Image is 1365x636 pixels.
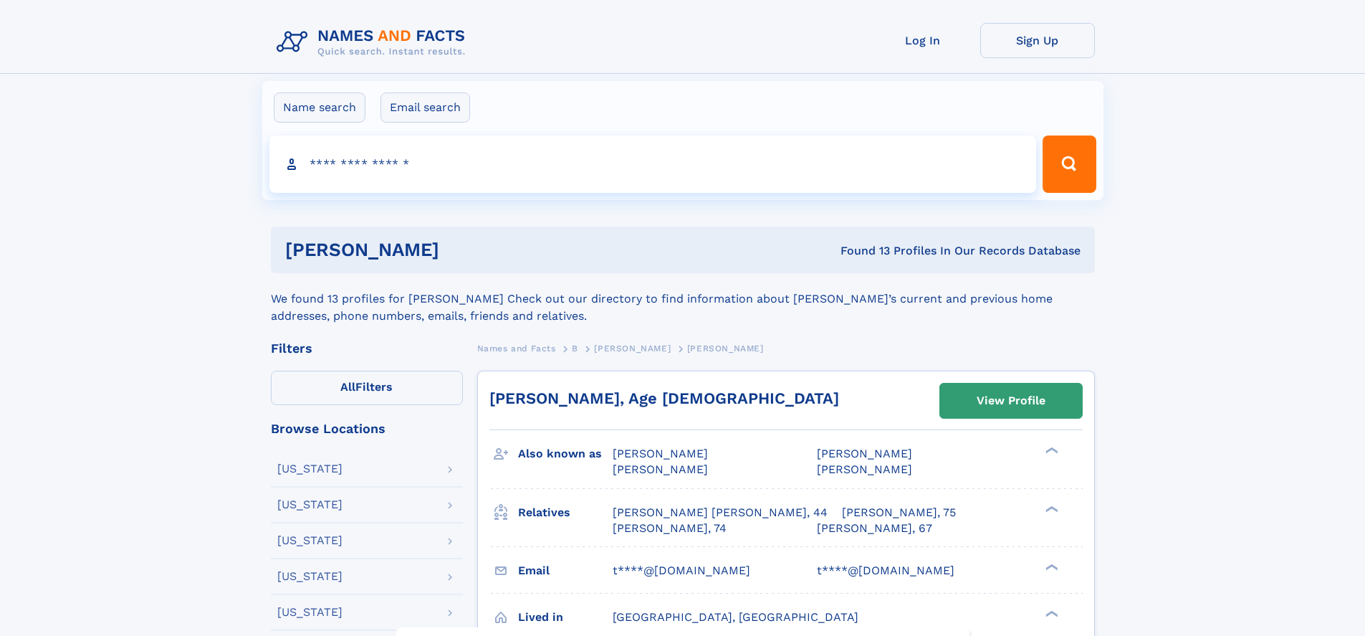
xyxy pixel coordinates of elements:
[817,462,912,476] span: [PERSON_NAME]
[940,384,1082,418] a: View Profile
[271,342,463,355] div: Filters
[489,389,839,407] a: [PERSON_NAME], Age [DEMOGRAPHIC_DATA]
[613,610,858,624] span: [GEOGRAPHIC_DATA], [GEOGRAPHIC_DATA]
[271,371,463,405] label: Filters
[640,243,1081,259] div: Found 13 Profiles In Our Records Database
[277,499,343,511] div: [US_STATE]
[1042,446,1059,455] div: ❯
[518,500,613,525] h3: Relatives
[271,273,1095,325] div: We found 13 profiles for [PERSON_NAME] Check out our directory to find information about [PERSON_...
[285,241,640,259] h1: [PERSON_NAME]
[518,605,613,630] h3: Lived in
[477,339,556,357] a: Names and Facts
[1042,609,1059,618] div: ❯
[518,559,613,583] h3: Email
[594,339,671,357] a: [PERSON_NAME]
[980,23,1095,58] a: Sign Up
[271,23,477,62] img: Logo Names and Facts
[613,462,708,476] span: [PERSON_NAME]
[866,23,980,58] a: Log In
[1043,136,1096,193] button: Search Button
[977,384,1045,417] div: View Profile
[1042,504,1059,513] div: ❯
[613,521,727,536] a: [PERSON_NAME], 74
[594,343,671,353] span: [PERSON_NAME]
[842,505,956,521] a: [PERSON_NAME], 75
[817,447,912,460] span: [PERSON_NAME]
[277,571,343,582] div: [US_STATE]
[269,136,1037,193] input: search input
[380,92,470,123] label: Email search
[277,535,343,546] div: [US_STATE]
[817,521,932,536] a: [PERSON_NAME], 67
[518,442,613,466] h3: Also known as
[271,422,463,435] div: Browse Locations
[572,343,578,353] span: B
[274,92,365,123] label: Name search
[1042,562,1059,571] div: ❯
[277,607,343,618] div: [US_STATE]
[572,339,578,357] a: B
[687,343,764,353] span: [PERSON_NAME]
[277,463,343,475] div: [US_STATE]
[613,505,828,521] a: [PERSON_NAME] [PERSON_NAME], 44
[613,447,708,460] span: [PERSON_NAME]
[340,380,355,394] span: All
